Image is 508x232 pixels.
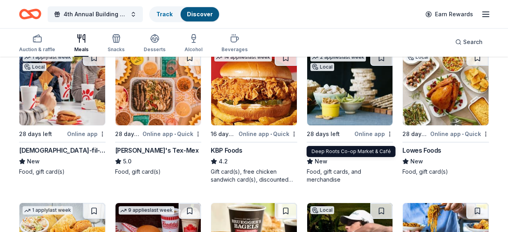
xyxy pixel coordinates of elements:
[307,129,340,139] div: 28 days left
[307,146,396,157] div: Deep Roots Co-op Market & Café
[310,63,334,71] div: Local
[239,129,297,139] div: Online app Quick
[156,11,173,17] a: Track
[108,31,125,57] button: Snacks
[115,50,201,125] img: Image for Chuy's Tex-Mex
[310,53,366,61] div: 2 applies last week
[307,168,393,184] div: Food, gift cards, and merchandise
[307,50,393,184] a: Image for Deep Roots Co-op Market & Café2 applieslast weekLocal28 days leftOnline appDeep Roots C...
[307,146,393,155] div: Deep Roots Co-op Market & Café
[402,146,441,155] div: Lowes Foods
[19,50,105,125] img: Image for Chick-fil-A (Charlotte)
[214,53,272,61] div: 14 applies last week
[315,157,327,166] span: New
[23,63,46,71] div: Local
[115,146,199,155] div: [PERSON_NAME]'s Tex-Mex
[67,129,106,139] div: Online app
[430,129,489,139] div: Online app Quick
[221,31,248,57] button: Beverages
[402,129,429,139] div: 28 days left
[115,129,141,139] div: 28 days left
[211,50,297,184] a: Image for KBP Foods14 applieslast week16 days leftOnline app•QuickKBP Foods4.2Gift card(s), free ...
[174,131,176,137] span: •
[185,46,202,53] div: Alcohol
[23,53,73,61] div: 1 apply last week
[19,129,52,139] div: 28 days left
[403,50,489,125] img: Image for Lowes Foods
[354,129,393,139] div: Online app
[19,168,106,176] div: Food, gift card(s)
[23,206,73,215] div: 1 apply last week
[462,131,464,137] span: •
[144,46,165,53] div: Desserts
[211,146,242,155] div: KBP Foods
[310,206,334,214] div: Local
[449,34,489,50] button: Search
[19,50,106,176] a: Image for Chick-fil-A (Charlotte)1 applylast weekLocal28 days leftOnline app[DEMOGRAPHIC_DATA]-fi...
[406,53,430,61] div: Local
[185,31,202,57] button: Alcohol
[74,31,89,57] button: Meals
[74,46,89,53] div: Meals
[211,129,237,139] div: 16 days left
[270,131,272,137] span: •
[19,31,55,57] button: Auction & raffle
[219,157,228,166] span: 4.2
[410,157,423,166] span: New
[402,50,489,176] a: Image for Lowes FoodsLocal28 days leftOnline app•QuickLowes FoodsNewFood, gift card(s)
[211,168,297,184] div: Gift card(s), free chicken sandwich card(s), discounted catering
[149,6,220,22] button: TrackDiscover
[123,157,131,166] span: 5.0
[48,6,143,22] button: 4th Annual Building Hope Gala
[144,31,165,57] button: Desserts
[142,129,201,139] div: Online app Quick
[221,46,248,53] div: Beverages
[115,168,202,176] div: Food, gift card(s)
[63,10,127,19] span: 4th Annual Building Hope Gala
[115,50,202,176] a: Image for Chuy's Tex-Mex28 days leftOnline app•Quick[PERSON_NAME]'s Tex-Mex5.0Food, gift card(s)
[119,206,174,215] div: 9 applies last week
[187,11,213,17] a: Discover
[307,50,393,125] img: Image for Deep Roots Co-op Market & Café
[463,37,483,47] span: Search
[19,146,106,155] div: [DEMOGRAPHIC_DATA]-fil-A ([GEOGRAPHIC_DATA])
[19,46,55,53] div: Auction & raffle
[19,5,41,23] a: Home
[211,50,297,125] img: Image for KBP Foods
[402,168,489,176] div: Food, gift card(s)
[27,157,40,166] span: New
[108,46,125,53] div: Snacks
[421,7,478,21] a: Earn Rewards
